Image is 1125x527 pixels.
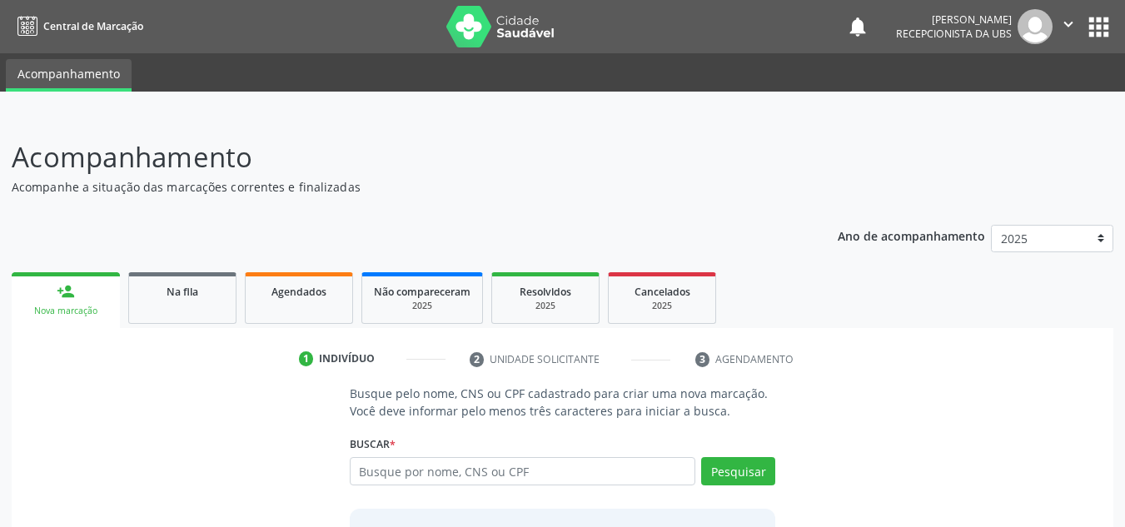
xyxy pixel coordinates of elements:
p: Busque pelo nome, CNS ou CPF cadastrado para criar uma nova marcação. Você deve informar pelo men... [350,385,776,420]
div: [PERSON_NAME] [896,12,1012,27]
button: Pesquisar [701,457,775,485]
p: Acompanhe a situação das marcações correntes e finalizadas [12,178,783,196]
div: person_add [57,282,75,301]
span: Agendados [271,285,326,299]
div: 2025 [504,300,587,312]
span: Não compareceram [374,285,470,299]
p: Acompanhamento [12,137,783,178]
p: Ano de acompanhamento [838,225,985,246]
span: Central de Marcação [43,19,143,33]
input: Busque por nome, CNS ou CPF [350,457,696,485]
span: Cancelados [635,285,690,299]
span: Na fila [167,285,198,299]
button:  [1053,9,1084,44]
i:  [1059,15,1078,33]
a: Central de Marcação [12,12,143,40]
a: Acompanhamento [6,59,132,92]
button: notifications [846,15,869,38]
img: img [1018,9,1053,44]
div: 2025 [374,300,470,312]
div: Nova marcação [23,305,108,317]
button: apps [1084,12,1113,42]
span: Resolvidos [520,285,571,299]
div: 2025 [620,300,704,312]
label: Buscar [350,431,396,457]
span: Recepcionista da UBS [896,27,1012,41]
div: Indivíduo [319,351,375,366]
div: 1 [299,351,314,366]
